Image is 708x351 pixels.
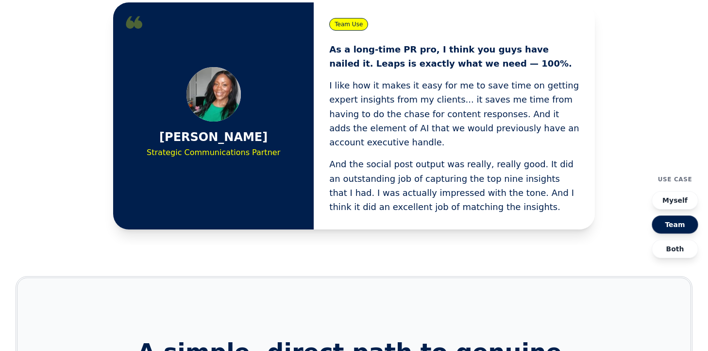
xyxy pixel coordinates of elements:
[186,67,241,122] img: Carmen Harris
[652,240,698,258] button: Both
[652,215,698,234] button: Team
[329,157,579,214] p: And the social post output was really, really good. It did an outstanding job of capturing the to...
[652,191,698,210] button: Myself
[147,147,280,158] p: Strategic Communications Partner
[658,175,692,183] h4: Use Case
[329,18,368,31] span: Team Use
[159,129,268,145] h3: [PERSON_NAME]
[329,42,579,71] p: As a long-time PR pro, I think you guys have nailed it. Leaps is exactly what we need — 100%.
[329,78,579,149] p: I like how it makes it easy for me to save time on getting expert insights from my clients... it ...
